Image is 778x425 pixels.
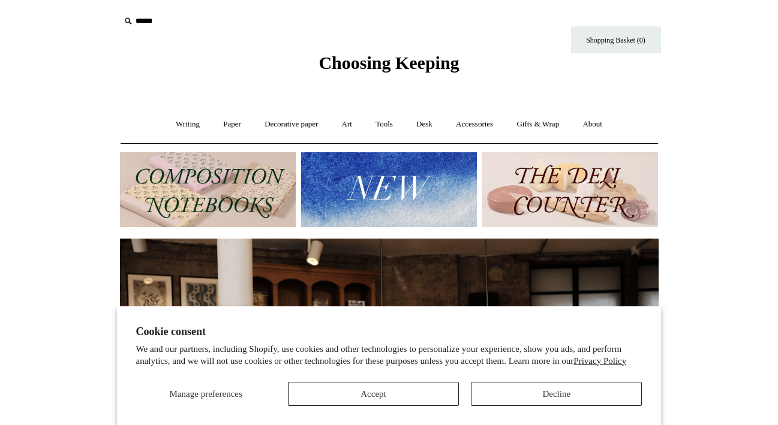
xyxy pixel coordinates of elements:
[212,108,252,140] a: Paper
[445,108,504,140] a: Accessories
[136,382,276,406] button: Manage preferences
[405,108,443,140] a: Desk
[170,389,242,399] span: Manage preferences
[301,152,477,227] img: New.jpg__PID:f73bdf93-380a-4a35-bcfe-7823039498e1
[136,343,642,367] p: We and our partners, including Shopify, use cookies and other technologies to personalize your ex...
[365,108,404,140] a: Tools
[319,53,459,73] span: Choosing Keeping
[506,108,570,140] a: Gifts & Wrap
[120,152,296,227] img: 202302 Composition ledgers.jpg__PID:69722ee6-fa44-49dd-a067-31375e5d54ec
[482,152,658,227] img: The Deli Counter
[571,26,661,53] a: Shopping Basket (0)
[254,108,329,140] a: Decorative paper
[136,325,642,338] h2: Cookie consent
[165,108,211,140] a: Writing
[471,382,642,406] button: Decline
[573,356,626,366] a: Privacy Policy
[572,108,613,140] a: About
[319,62,459,71] a: Choosing Keeping
[288,382,459,406] button: Accept
[331,108,363,140] a: Art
